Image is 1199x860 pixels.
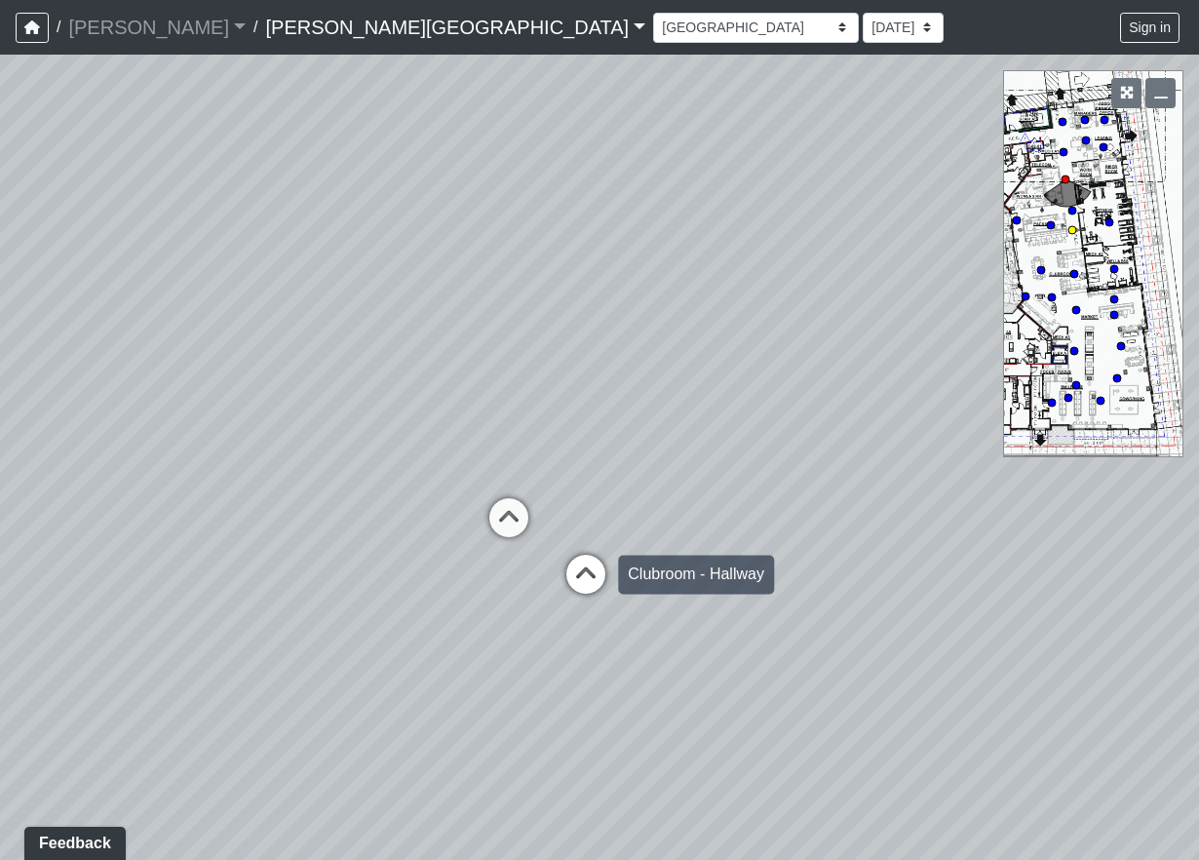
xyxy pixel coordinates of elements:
a: [PERSON_NAME][GEOGRAPHIC_DATA] [265,8,645,47]
span: / [246,8,265,47]
div: Clubroom - Hallway [618,555,774,594]
iframe: Ybug feedback widget [15,821,130,860]
span: / [49,8,68,47]
button: Sign in [1120,13,1180,43]
a: [PERSON_NAME] [68,8,246,47]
